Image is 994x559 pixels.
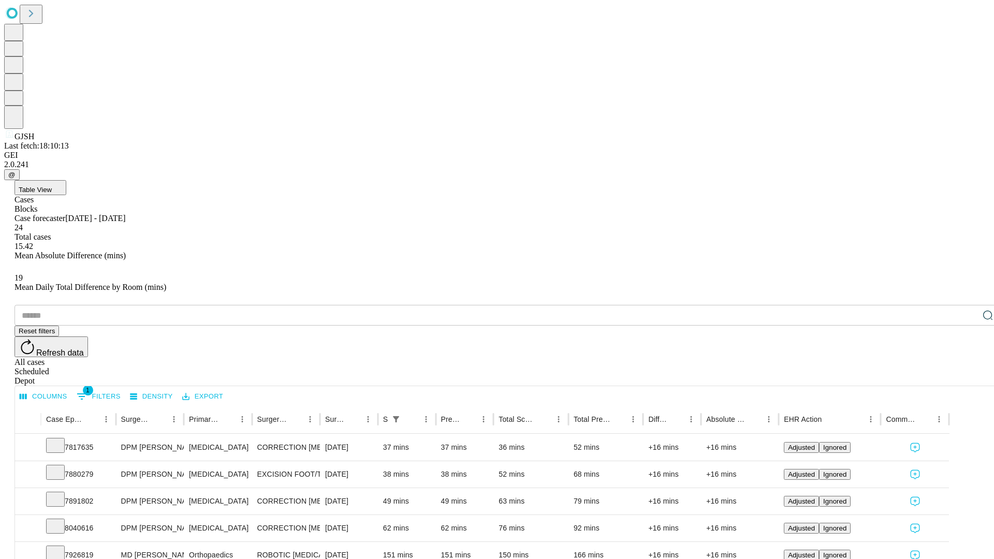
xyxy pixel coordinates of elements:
[235,412,250,426] button: Menu
[788,551,815,559] span: Adjusted
[499,488,563,514] div: 63 mins
[36,348,84,357] span: Refresh data
[288,412,303,426] button: Sort
[784,496,819,507] button: Adjusted
[574,415,611,423] div: Total Predicted Duration
[65,214,125,223] span: [DATE] - [DATE]
[121,461,179,488] div: DPM [PERSON_NAME] [PERSON_NAME]
[648,415,668,423] div: Difference
[83,385,93,395] span: 1
[189,488,246,514] div: [MEDICAL_DATA]
[441,461,489,488] div: 38 mins
[404,412,419,426] button: Sort
[8,171,16,179] span: @
[886,415,916,423] div: Comments
[441,434,489,461] div: 37 mins
[303,412,317,426] button: Menu
[823,551,846,559] span: Ignored
[419,412,433,426] button: Menu
[257,434,315,461] div: CORRECTION [MEDICAL_DATA]
[189,415,219,423] div: Primary Service
[14,214,65,223] span: Case forecaster
[762,412,776,426] button: Menu
[819,469,851,480] button: Ignored
[823,444,846,451] span: Ignored
[823,412,837,426] button: Sort
[574,434,638,461] div: 52 mins
[99,412,113,426] button: Menu
[14,232,51,241] span: Total cases
[706,488,773,514] div: +16 mins
[121,515,179,541] div: DPM [PERSON_NAME] [PERSON_NAME]
[611,412,626,426] button: Sort
[325,461,373,488] div: [DATE]
[189,461,246,488] div: [MEDICAL_DATA]
[20,520,36,538] button: Expand
[19,327,55,335] span: Reset filters
[537,412,551,426] button: Sort
[14,242,33,251] span: 15.42
[180,389,226,405] button: Export
[784,523,819,534] button: Adjusted
[189,515,246,541] div: [MEDICAL_DATA]
[389,412,403,426] div: 1 active filter
[499,461,563,488] div: 52 mins
[389,412,403,426] button: Show filters
[932,412,946,426] button: Menu
[626,412,640,426] button: Menu
[819,496,851,507] button: Ignored
[819,523,851,534] button: Ignored
[19,186,52,194] span: Table View
[499,434,563,461] div: 36 mins
[221,412,235,426] button: Sort
[14,326,59,336] button: Reset filters
[706,434,773,461] div: +16 mins
[14,283,166,291] span: Mean Daily Total Difference by Room (mins)
[121,488,179,514] div: DPM [PERSON_NAME] [PERSON_NAME]
[706,515,773,541] div: +16 mins
[574,488,638,514] div: 79 mins
[4,169,20,180] button: @
[325,434,373,461] div: [DATE]
[499,415,536,423] div: Total Scheduled Duration
[121,434,179,461] div: DPM [PERSON_NAME] [PERSON_NAME]
[20,439,36,457] button: Expand
[325,488,373,514] div: [DATE]
[84,412,99,426] button: Sort
[20,466,36,484] button: Expand
[383,488,431,514] div: 49 mins
[383,415,388,423] div: Scheduled In Room Duration
[14,180,66,195] button: Table View
[574,515,638,541] div: 92 mins
[257,415,287,423] div: Surgery Name
[823,470,846,478] span: Ignored
[4,141,69,150] span: Last fetch: 18:10:13
[788,470,815,478] span: Adjusted
[788,497,815,505] span: Adjusted
[441,515,489,541] div: 62 mins
[823,524,846,532] span: Ignored
[383,515,431,541] div: 62 mins
[189,434,246,461] div: [MEDICAL_DATA]
[361,412,375,426] button: Menu
[257,488,315,514] div: CORRECTION [MEDICAL_DATA], DISTAL [MEDICAL_DATA] [MEDICAL_DATA]
[648,488,696,514] div: +16 mins
[167,412,181,426] button: Menu
[20,493,36,511] button: Expand
[46,415,83,423] div: Case Epic Id
[819,442,851,453] button: Ignored
[17,389,70,405] button: Select columns
[499,515,563,541] div: 76 mins
[648,434,696,461] div: +16 mins
[46,488,111,514] div: 7891802
[747,412,762,426] button: Sort
[127,389,176,405] button: Density
[788,444,815,451] span: Adjusted
[864,412,878,426] button: Menu
[46,434,111,461] div: 7817635
[784,442,819,453] button: Adjusted
[462,412,476,426] button: Sort
[325,415,345,423] div: Surgery Date
[823,497,846,505] span: Ignored
[669,412,684,426] button: Sort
